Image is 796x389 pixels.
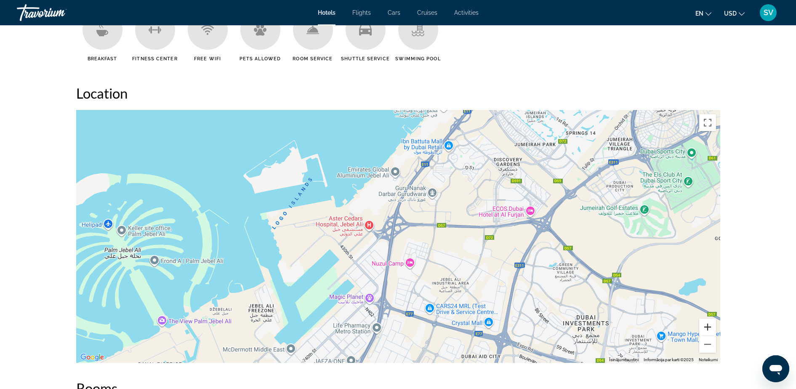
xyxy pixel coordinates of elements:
span: Fitness Center [132,56,177,62]
button: User Menu [757,4,779,21]
span: Breakfast [88,56,117,62]
button: Change language [695,7,711,19]
span: en [695,10,703,17]
button: Tālināt [699,336,716,353]
button: Pārslēgt pilnekrāna skatu [699,114,716,131]
button: Īsinājumtaustiņi [609,357,639,363]
span: Pets Allowed [240,56,281,62]
a: Noteikumi (saite tiks atvērta jaunā cilnē) [699,357,718,362]
a: Cars [388,9,400,16]
a: Travorium [17,2,101,24]
a: Hotels [318,9,335,16]
a: Cruises [417,9,437,16]
a: Flights [352,9,371,16]
span: USD [724,10,737,17]
button: Change currency [724,7,745,19]
span: Room Service [293,56,333,62]
span: Free WiFi [194,56,221,62]
span: Swimming Pool [395,56,440,62]
h2: Location [76,85,720,102]
span: SV [764,8,773,17]
span: Shuttle Service [341,56,390,62]
iframe: Poga, lai palaistu ziņojumapmaiņas logu [762,355,789,382]
img: Google [78,352,106,363]
span: Informācija par karti ©2025 [644,357,694,362]
button: Tuvināt [699,319,716,335]
a: Activities [454,9,479,16]
a: Apgabala atvēršana pakalpojumā Google Maps (tiks atvērts jauns logs) [78,352,106,363]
